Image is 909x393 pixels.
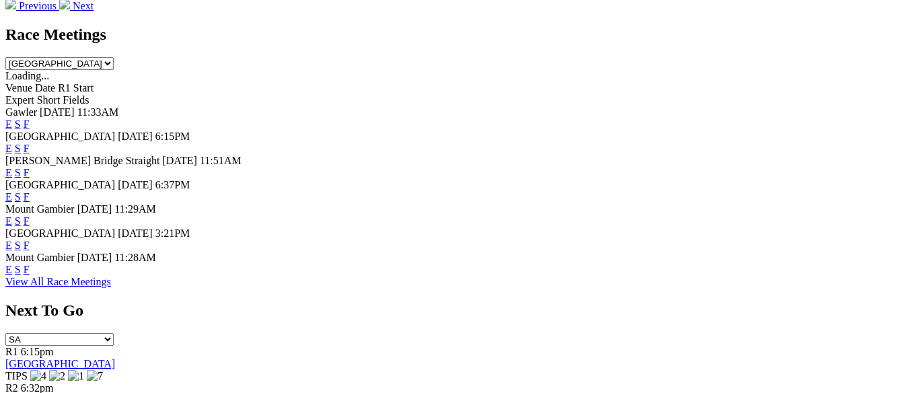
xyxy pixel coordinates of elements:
[5,215,12,227] a: E
[24,143,30,154] a: F
[5,240,12,251] a: E
[5,203,75,215] span: Mount Gambier
[5,358,115,369] a: [GEOGRAPHIC_DATA]
[37,94,61,106] span: Short
[155,131,190,142] span: 6:15PM
[35,82,55,94] span: Date
[15,240,21,251] a: S
[5,155,159,166] span: [PERSON_NAME] Bridge Straight
[30,370,46,382] img: 4
[5,264,12,275] a: E
[77,203,112,215] span: [DATE]
[5,94,34,106] span: Expert
[5,131,115,142] span: [GEOGRAPHIC_DATA]
[200,155,242,166] span: 11:51AM
[21,346,54,357] span: 6:15pm
[15,191,21,203] a: S
[155,179,190,190] span: 6:37PM
[87,370,103,382] img: 7
[5,191,12,203] a: E
[77,252,112,263] span: [DATE]
[15,167,21,178] a: S
[5,370,28,382] span: TIPS
[114,203,156,215] span: 11:29AM
[58,82,94,94] span: R1 Start
[5,179,115,190] span: [GEOGRAPHIC_DATA]
[162,155,197,166] span: [DATE]
[5,346,18,357] span: R1
[15,143,21,154] a: S
[5,143,12,154] a: E
[24,264,30,275] a: F
[5,106,37,118] span: Gawler
[5,227,115,239] span: [GEOGRAPHIC_DATA]
[5,167,12,178] a: E
[5,70,49,81] span: Loading...
[24,191,30,203] a: F
[15,264,21,275] a: S
[118,179,153,190] span: [DATE]
[5,82,32,94] span: Venue
[24,215,30,227] a: F
[118,227,153,239] span: [DATE]
[40,106,75,118] span: [DATE]
[5,276,111,287] a: View All Race Meetings
[114,252,156,263] span: 11:28AM
[15,118,21,130] a: S
[24,240,30,251] a: F
[5,301,904,320] h2: Next To Go
[155,227,190,239] span: 3:21PM
[77,106,119,118] span: 11:33AM
[5,118,12,130] a: E
[68,370,84,382] img: 1
[49,370,65,382] img: 2
[15,215,21,227] a: S
[5,26,904,44] h2: Race Meetings
[24,118,30,130] a: F
[63,94,89,106] span: Fields
[24,167,30,178] a: F
[118,131,153,142] span: [DATE]
[5,252,75,263] span: Mount Gambier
